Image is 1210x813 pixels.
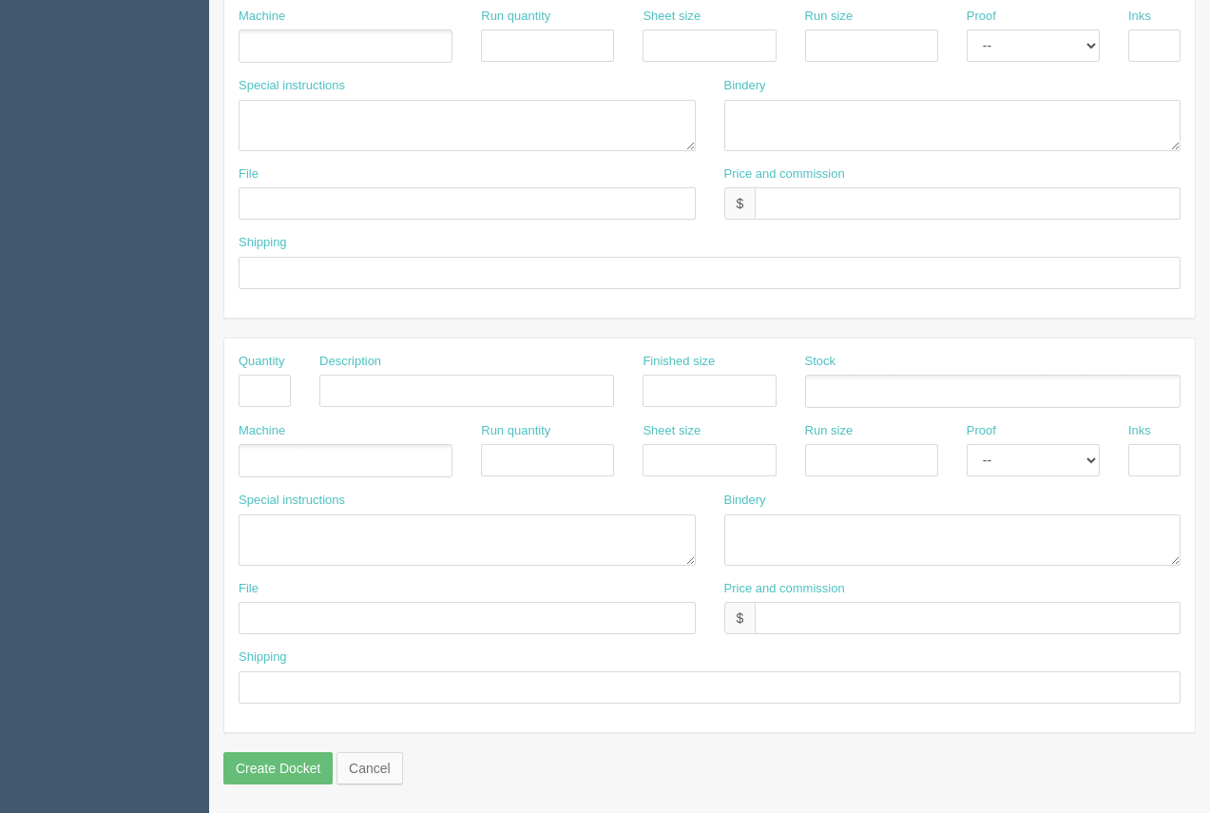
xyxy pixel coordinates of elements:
[724,165,845,184] label: Price and commission
[1128,422,1151,440] label: Inks
[643,422,701,440] label: Sheet size
[724,77,766,95] label: Bindery
[967,422,996,440] label: Proof
[239,353,284,371] label: Quantity
[481,8,550,26] label: Run quantity
[805,422,854,440] label: Run size
[643,8,701,26] label: Sheet size
[239,492,345,510] label: Special instructions
[239,8,285,26] label: Machine
[1128,8,1151,26] label: Inks
[336,752,403,784] a: Cancel
[239,648,287,667] label: Shipping
[349,761,391,776] span: translation missing: en.helpers.links.cancel
[239,234,287,252] label: Shipping
[239,77,345,95] label: Special instructions
[239,580,259,598] label: File
[724,580,845,598] label: Price and commission
[239,165,259,184] label: File
[643,353,715,371] label: Finished size
[967,8,996,26] label: Proof
[223,752,333,784] input: Create Docket
[724,187,756,220] div: $
[319,353,381,371] label: Description
[724,602,756,634] div: $
[724,492,766,510] label: Bindery
[481,422,550,440] label: Run quantity
[805,8,854,26] label: Run size
[239,422,285,440] label: Machine
[805,353,836,371] label: Stock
